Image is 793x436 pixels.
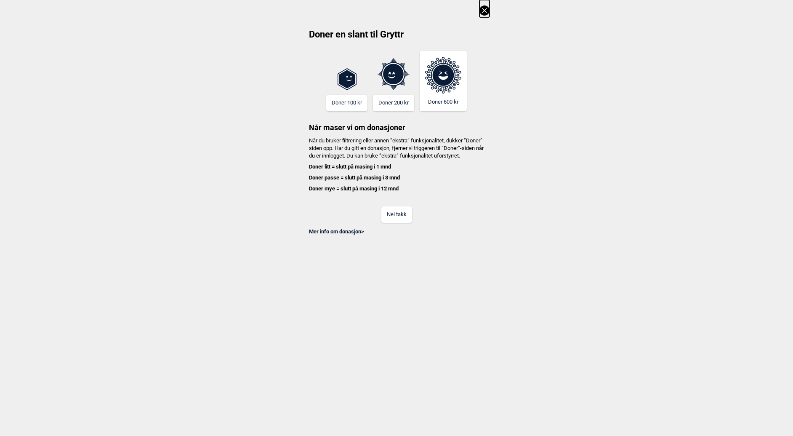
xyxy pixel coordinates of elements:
b: Doner mye = slutt på masing i 12 mnd [309,185,399,192]
b: Doner passe = slutt på masing i 3 mnd [309,174,400,181]
h4: Når du bruker filtrering eller annen “ekstra” funksjonalitet, dukker “Doner”-siden opp. Har du gi... [303,137,490,193]
button: Doner 100 kr [326,95,367,111]
h2: Doner en slant til Gryttr [303,28,490,47]
button: Doner 200 kr [373,95,414,111]
b: Doner litt = slutt på masing i 1 mnd [309,163,391,170]
button: Nei takk [381,206,412,223]
a: Mer info om donasjon> [309,228,364,235]
h3: Når maser vi om donasjoner [303,111,490,133]
button: Doner 600 kr [420,51,467,111]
